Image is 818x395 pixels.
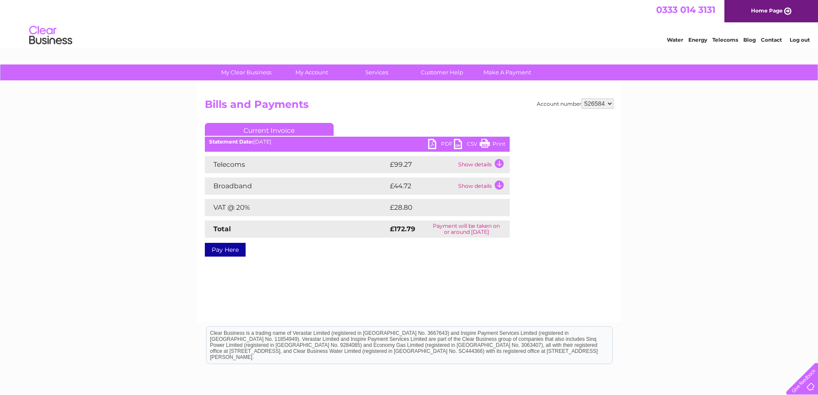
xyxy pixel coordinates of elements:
[656,4,715,15] a: 0333 014 3131
[209,138,253,145] b: Statement Date:
[472,64,543,80] a: Make A Payment
[211,64,282,80] a: My Clear Business
[276,64,347,80] a: My Account
[205,98,614,115] h2: Bills and Payments
[207,5,612,42] div: Clear Business is a trading name of Verastar Limited (registered in [GEOGRAPHIC_DATA] No. 3667643...
[454,139,480,151] a: CSV
[688,37,707,43] a: Energy
[205,139,510,145] div: [DATE]
[423,220,510,238] td: Payment will be taken on or around [DATE]
[341,64,412,80] a: Services
[428,139,454,151] a: PDF
[456,156,510,173] td: Show details
[390,225,415,233] strong: £172.79
[205,199,388,216] td: VAT @ 20%
[205,156,388,173] td: Telecoms
[213,225,231,233] strong: Total
[205,123,334,136] a: Current Invoice
[388,178,456,195] td: £44.72
[667,37,683,43] a: Water
[407,64,477,80] a: Customer Help
[456,178,510,195] td: Show details
[205,178,388,195] td: Broadband
[743,37,756,43] a: Blog
[790,37,810,43] a: Log out
[29,22,73,49] img: logo.png
[388,199,493,216] td: £28.80
[537,98,614,109] div: Account number
[761,37,782,43] a: Contact
[480,139,505,151] a: Print
[388,156,456,173] td: £99.27
[712,37,738,43] a: Telecoms
[205,243,246,257] a: Pay Here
